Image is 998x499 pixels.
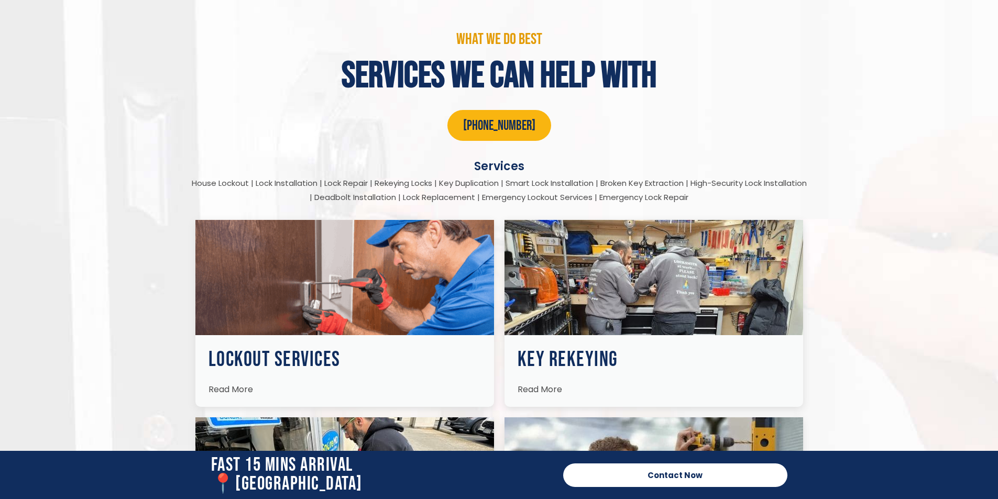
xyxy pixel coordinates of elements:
a: Contact Now [563,463,787,487]
h3: Key Rekeying [518,349,790,370]
span: Contact Now [648,471,703,479]
span: [PHONE_NUMBER] [463,118,535,135]
img: Locksmiths Locations 14 [195,220,494,335]
a: [PHONE_NUMBER] [447,110,551,141]
img: Locksmiths Locations 15 [505,220,803,335]
p: Services [190,159,808,173]
span: Read More [209,383,253,395]
span: Read More [518,383,562,395]
p: what we do best [190,31,808,47]
div: House Lockout | Lock Installation | Lock Repair | Rekeying Locks | Key Duplication | Smart Lock I... [190,176,808,204]
h3: Lockout Services [209,349,481,370]
h4: services we can help with [190,58,808,94]
h2: Fast 15 Mins Arrival 📍[GEOGRAPHIC_DATA] [211,456,553,494]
